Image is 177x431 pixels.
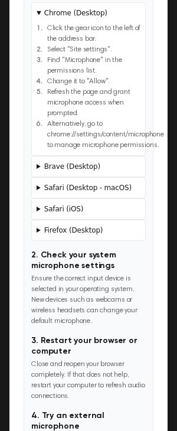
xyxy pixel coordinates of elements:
[47,119,164,151] span: Alternatively, go to chrome://settings/content/microphone to manage microphone permissions.
[37,76,42,87] span: 4 .
[47,76,110,87] span: Change it to "Allow".
[37,87,42,97] span: 5 .
[37,55,42,66] span: 3 .
[37,182,140,193] summary: Safari (Desktop - macOS)
[47,44,112,55] span: Select "Site settings".
[37,44,42,55] span: 2 .
[37,119,42,129] span: 6 .
[47,87,140,119] span: Refresh the page and grant microphone access when prompted.
[47,55,140,76] span: Find "Microphone" in the permissions list.
[37,161,140,172] summary: Brave (Desktop)
[37,8,140,18] summary: Chrome (Desktop)
[37,23,42,34] span: 1 .
[31,241,146,271] h4: 2. Check your system microphone settings
[31,326,146,357] h4: 3. Restart your browser or computer
[31,273,146,326] p: Ensure the correct input device is selected in your operating system. New devices such as webcams...
[31,359,146,401] p: Close and reopen your browser completely. If that does not help, restart your computer to refresh...
[47,23,140,44] span: Click the gear icon to the left of the address bar.
[37,225,140,236] summary: Firefox (Desktop)
[37,204,140,214] summary: Safari (iOS)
